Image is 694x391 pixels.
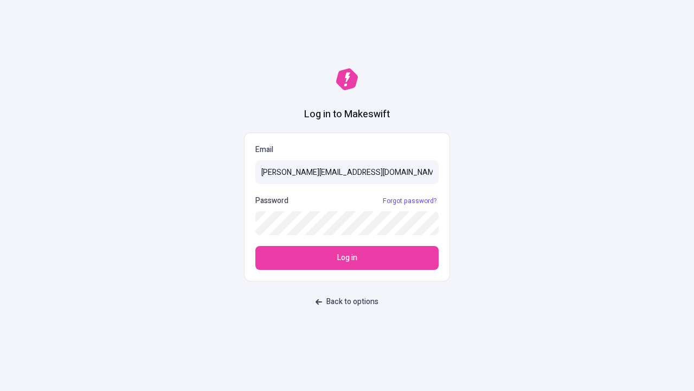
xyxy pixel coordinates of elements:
[337,252,357,264] span: Log in
[255,160,439,184] input: Email
[381,197,439,205] a: Forgot password?
[309,292,385,312] button: Back to options
[255,195,288,207] p: Password
[255,144,439,156] p: Email
[304,108,390,122] h1: Log in to Makeswift
[255,246,439,270] button: Log in
[326,296,378,308] span: Back to options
